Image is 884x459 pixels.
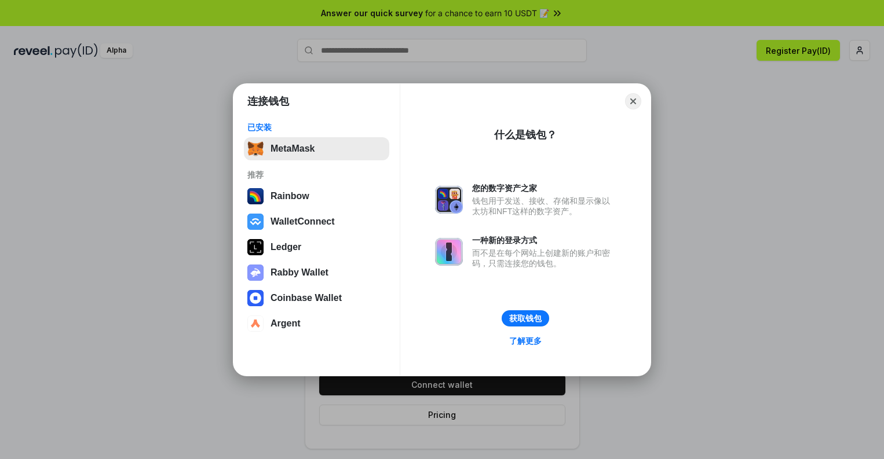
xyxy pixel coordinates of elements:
button: Close [625,93,641,109]
div: 已安装 [247,122,386,133]
img: svg+xml,%3Csvg%20xmlns%3D%22http%3A%2F%2Fwww.w3.org%2F2000%2Fsvg%22%20width%3D%2228%22%20height%3... [247,239,264,255]
div: 获取钱包 [509,313,542,324]
div: Coinbase Wallet [271,293,342,303]
img: svg+xml,%3Csvg%20width%3D%2228%22%20height%3D%2228%22%20viewBox%3D%220%200%2028%2028%22%20fill%3D... [247,214,264,230]
div: Argent [271,318,301,329]
div: Rabby Wallet [271,267,328,278]
div: Rainbow [271,191,309,201]
img: svg+xml,%3Csvg%20width%3D%2228%22%20height%3D%2228%22%20viewBox%3D%220%200%2028%2028%22%20fill%3D... [247,315,264,332]
div: WalletConnect [271,216,335,227]
div: 什么是钱包？ [494,128,557,142]
button: Rainbow [244,185,389,208]
div: 推荐 [247,170,386,180]
img: svg+xml,%3Csvg%20width%3D%22120%22%20height%3D%22120%22%20viewBox%3D%220%200%20120%20120%22%20fil... [247,188,264,204]
div: Ledger [271,242,301,252]
img: svg+xml,%3Csvg%20xmlns%3D%22http%3A%2F%2Fwww.w3.org%2F2000%2Fsvg%22%20fill%3D%22none%22%20viewBox... [435,238,463,266]
img: svg+xml,%3Csvg%20width%3D%2228%22%20height%3D%2228%22%20viewBox%3D%220%200%2028%2028%22%20fill%3D... [247,290,264,306]
button: Rabby Wallet [244,261,389,284]
button: WalletConnect [244,210,389,233]
img: svg+xml,%3Csvg%20xmlns%3D%22http%3A%2F%2Fwww.w3.org%2F2000%2Fsvg%22%20fill%3D%22none%22%20viewBox... [247,265,264,281]
h1: 连接钱包 [247,94,289,108]
div: 钱包用于发送、接收、存储和显示像以太坊和NFT这样的数字资产。 [472,196,616,216]
div: MetaMask [271,144,315,154]
img: svg+xml,%3Csvg%20fill%3D%22none%22%20height%3D%2233%22%20viewBox%3D%220%200%2035%2033%22%20width%... [247,141,264,157]
button: Coinbase Wallet [244,287,389,310]
div: 您的数字资产之家 [472,183,616,193]
a: 了解更多 [502,333,549,348]
div: 一种新的登录方式 [472,235,616,245]
button: 获取钱包 [502,310,549,326]
img: svg+xml,%3Csvg%20xmlns%3D%22http%3A%2F%2Fwww.w3.org%2F2000%2Fsvg%22%20fill%3D%22none%22%20viewBox... [435,186,463,214]
div: 而不是在每个网站上创建新的账户和密码，只需连接您的钱包。 [472,248,616,269]
div: 了解更多 [509,336,542,346]
button: Ledger [244,236,389,259]
button: MetaMask [244,137,389,160]
button: Argent [244,312,389,335]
